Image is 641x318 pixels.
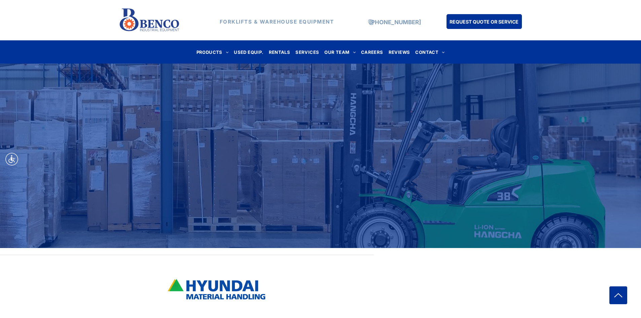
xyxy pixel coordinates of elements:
[220,19,334,25] strong: FORKLIFTS & WAREHOUSE EQUIPMENT
[322,47,358,57] a: OUR TEAM
[450,15,519,28] span: REQUEST QUOTE OR SERVICE
[166,278,267,301] img: bencoindustrial
[266,47,293,57] a: RENTALS
[386,47,413,57] a: REVIEWS
[369,19,421,26] a: [PHONE_NUMBER]
[447,14,522,29] a: REQUEST QUOTE OR SERVICE
[231,47,266,57] a: USED EQUIP.
[293,47,322,57] a: SERVICES
[358,47,386,57] a: CAREERS
[194,47,232,57] a: PRODUCTS
[413,47,447,57] a: CONTACT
